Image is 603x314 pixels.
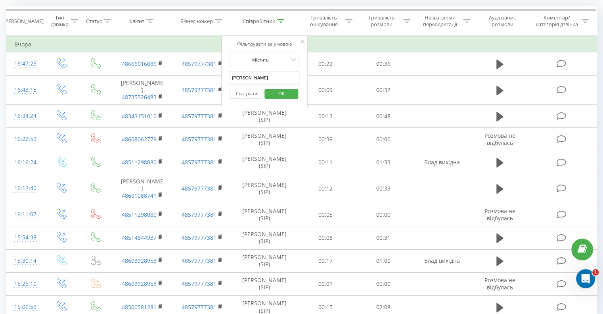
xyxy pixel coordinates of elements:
[232,105,297,128] td: [PERSON_NAME] (SIP)
[297,75,354,105] td: 00:09
[14,230,35,245] div: 15:54:38
[354,203,412,226] td: 00:00
[122,211,157,218] a: 48511298080
[122,234,157,241] a: 48514844937
[14,181,35,196] div: 16:12:40
[354,128,412,151] td: 00:00
[297,105,354,128] td: 00:13
[14,155,35,170] div: 16:16:24
[297,203,354,226] td: 00:05
[182,211,216,218] a: 48579777381
[182,112,216,120] a: 48579777381
[182,234,216,241] a: 48579777381
[112,174,172,203] td: [PERSON_NAME]
[122,280,157,287] a: 48603928953
[354,75,412,105] td: 00:32
[122,93,157,101] a: 48735526483
[232,128,297,151] td: [PERSON_NAME] (SIP)
[484,207,515,222] span: Розмова не відбулась
[230,40,299,48] div: Фільтрувати за умовою
[14,108,35,124] div: 16:34:24
[182,86,216,94] a: 48579777381
[354,174,412,203] td: 00:33
[232,174,297,203] td: [PERSON_NAME] (SIP)
[14,56,35,71] div: 16:47:25
[122,135,157,143] a: 48608062779
[14,276,35,292] div: 15:25:10
[412,151,472,174] td: Влад вихідна
[122,158,157,166] a: 48511298080
[297,249,354,272] td: 00:17
[122,112,157,120] a: 48343151010
[230,89,263,99] button: Скасувати
[484,132,515,146] span: Розмова не відбулась
[182,257,216,264] a: 48579777381
[6,37,597,52] td: Вчора
[129,18,144,25] div: Клієнт
[182,60,216,67] a: 48579777381
[232,151,297,174] td: [PERSON_NAME] (SIP)
[14,207,35,222] div: 16:11:07
[180,18,213,25] div: Бізнес номер
[576,269,595,288] iframe: Intercom live chat
[243,18,275,25] div: Співробітник
[533,14,580,28] div: Коментар/категорія дзвінка
[264,89,298,99] button: OK
[50,14,69,28] div: Тип дзвінка
[297,128,354,151] td: 00:39
[232,226,297,249] td: [PERSON_NAME] (SIP)
[14,82,35,98] div: 16:43:15
[484,276,515,291] span: Розмова не відбулась
[232,249,297,272] td: [PERSON_NAME] (SIP)
[4,18,44,25] div: [PERSON_NAME]
[232,203,297,226] td: [PERSON_NAME] (SIP)
[182,185,216,192] a: 48579777381
[354,249,412,272] td: 01:00
[230,71,299,85] input: Введіть значення
[122,60,157,67] a: 48666016886
[304,14,344,28] div: Тривалість очікування
[362,14,401,28] div: Тривалість розмови
[412,249,472,272] td: Влад вихідна
[297,151,354,174] td: 00:11
[297,52,354,75] td: 00:22
[112,75,172,105] td: [PERSON_NAME]
[270,87,293,100] span: OK
[419,14,461,28] div: Назва схеми переадресації
[354,272,412,295] td: 00:00
[14,253,35,269] div: 15:30:14
[182,135,216,143] a: 48579777381
[592,269,599,275] span: 1
[182,303,216,311] a: 48579777381
[354,52,412,75] td: 00:36
[354,151,412,174] td: 01:33
[182,158,216,166] a: 48579777381
[354,226,412,249] td: 00:31
[297,272,354,295] td: 00:01
[122,192,157,199] a: 48601088741
[297,226,354,249] td: 00:08
[122,303,157,311] a: 48500581281
[232,272,297,295] td: [PERSON_NAME] (SIP)
[14,131,35,147] div: 16:22:59
[122,257,157,264] a: 48603928953
[182,280,216,287] a: 48579777381
[479,14,526,28] div: Аудіозапис розмови
[297,174,354,203] td: 00:12
[86,18,102,25] div: Статус
[354,105,412,128] td: 00:48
